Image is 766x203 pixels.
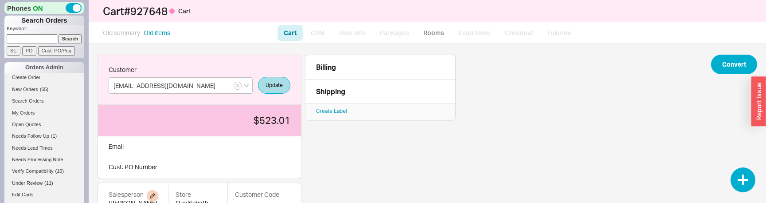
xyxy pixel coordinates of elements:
div: Email [109,142,124,151]
a: Edit Carts [4,190,84,199]
a: Under Review(11) [4,179,84,188]
a: Create Label [316,107,347,114]
a: Old items [144,28,170,37]
span: ( 1 ) [51,133,57,139]
svg: open menu [244,84,249,88]
a: Checkout [499,25,539,41]
span: New Orders [12,87,38,92]
input: Search [59,34,82,44]
h1: Cart # 927648 [103,5,393,17]
span: Update [266,80,283,91]
a: Needs Lead Times [4,143,84,153]
h1: Search Orders [4,16,84,25]
span: ( 65 ) [40,87,49,92]
span: ( 16 ) [55,168,64,174]
input: Search by email, name or phone [109,77,253,94]
div: Phones [4,2,84,14]
span: Cart [178,7,191,15]
input: PO [22,46,36,56]
a: New Orders(65) [4,85,84,94]
span: Needs Follow Up [12,133,49,139]
a: Needs Follow Up(1) [4,131,84,141]
a: Open Quotes [4,120,84,129]
div: Orders Admin [4,62,84,73]
div: $523.01 [109,115,290,125]
a: Create Order [4,73,84,82]
a: Fulcrum [541,25,578,41]
span: Under Review [12,180,43,186]
div: Cust. PO Number [98,157,301,179]
span: ON [33,4,43,13]
input: Cust. PO/Proj [38,46,75,56]
span: Verify Compatibility [12,168,54,174]
span: Needs Processing Note [12,157,63,162]
a: CRM [305,25,331,41]
a: Rooms [417,25,450,41]
span: Convert [722,59,746,70]
div: Store [176,190,220,199]
div: Billing [316,62,352,72]
span: Customer [109,66,137,73]
a: Old summary [103,28,140,37]
a: Verify Compatibility(16) [4,167,84,176]
a: Packages [374,25,415,41]
div: Customer Code [235,190,279,199]
div: Salesperson [109,190,157,199]
a: Search Orders [4,96,84,106]
a: User info [332,25,372,41]
button: Convert [711,55,757,74]
div: Shipping [316,87,352,96]
button: Update [258,77,290,94]
a: Cart [277,25,303,41]
p: Keyword: [7,25,84,34]
input: SE [7,46,20,56]
a: Lead times [452,25,497,41]
span: ( 11 ) [44,180,53,186]
a: My Orders [4,108,84,118]
a: Needs Processing Note [4,155,84,164]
